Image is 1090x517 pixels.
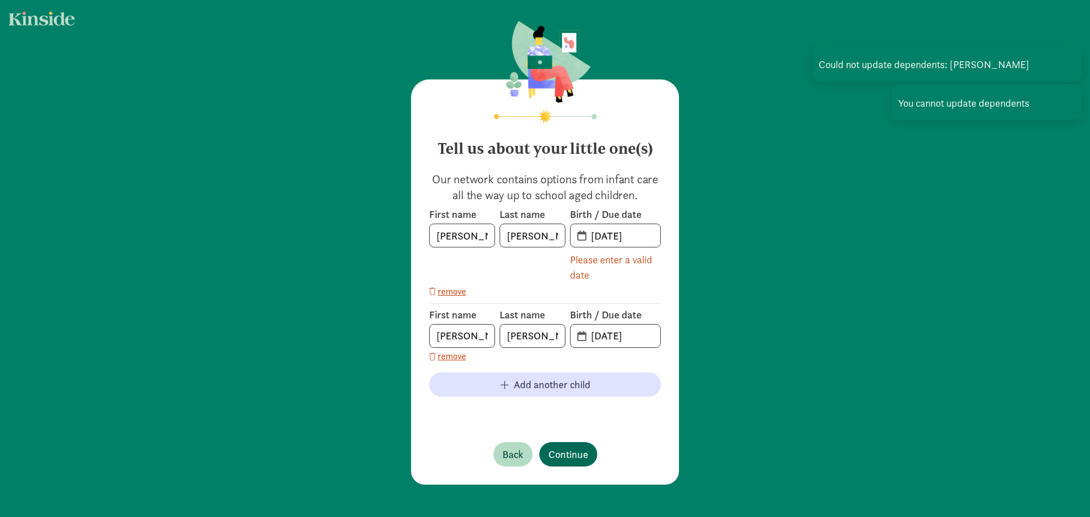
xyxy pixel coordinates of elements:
[429,372,661,397] button: Add another child
[429,350,466,363] button: remove
[812,45,1081,82] div: Could not update dependents: [PERSON_NAME]
[429,285,466,299] button: remove
[570,208,661,221] label: Birth / Due date
[429,171,661,203] p: Our network contains options from infant care all the way up to school aged children.
[570,308,661,322] label: Birth / Due date
[438,350,466,363] span: remove
[548,447,588,462] span: Continue
[438,285,466,299] span: remove
[570,252,661,283] div: Please enter a valid date
[493,442,533,466] button: Back
[429,131,661,158] h4: Tell us about your little one(s)
[514,377,590,392] span: Add another child
[500,308,565,322] label: Last name
[539,442,597,466] button: Continue
[500,208,565,221] label: Last name
[429,308,495,322] label: First name
[584,224,660,247] input: MM-DD-YYYY
[584,325,660,347] input: MM-DD-YYYY
[502,447,523,462] span: Back
[429,208,495,221] label: First name
[891,84,1081,120] div: You cannot update dependents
